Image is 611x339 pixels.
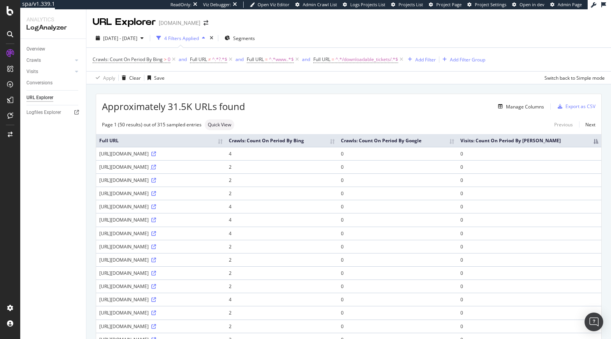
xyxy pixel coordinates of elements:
button: and [235,56,244,63]
span: > [164,56,167,63]
span: ^.*/downloadable_tickets/.*$ [335,54,398,65]
a: Project Page [429,2,462,8]
span: Projects List [399,2,423,7]
div: [URL][DOMAIN_NAME] [99,243,223,250]
span: = [265,56,268,63]
button: Apply [93,72,115,84]
a: Admin Page [550,2,582,8]
div: Overview [26,45,45,53]
div: ReadOnly: [170,2,191,8]
div: [URL][DOMAIN_NAME] [99,257,223,263]
td: 0 [457,240,601,253]
td: 0 [338,293,457,306]
td: 2 [226,253,338,266]
button: and [302,56,310,63]
span: [DATE] - [DATE] [103,35,137,42]
span: Crawls: Count On Period By Bing [93,56,163,63]
td: 0 [338,147,457,160]
a: Conversions [26,79,81,87]
span: Full URL [247,56,264,63]
a: Admin Crawl List [295,2,337,8]
td: 0 [338,227,457,240]
span: Approximately 31.5K URLs found [102,100,245,113]
div: LogAnalyzer [26,23,80,32]
button: and [179,56,187,63]
span: Project Settings [475,2,506,7]
td: 2 [226,306,338,319]
div: Switch back to Simple mode [544,75,605,81]
a: Logfiles Explorer [26,108,81,117]
span: Logs Projects List [350,2,385,7]
div: Add Filter [415,56,436,63]
td: 4 [226,147,338,160]
td: 0 [338,200,457,213]
td: 4 [226,200,338,213]
th: Crawls: Count On Period By Bing: activate to sort column ascending [226,134,338,147]
span: Open in dev [520,2,544,7]
td: 0 [338,187,457,200]
div: 4 Filters Applied [164,35,199,42]
td: 4 [226,213,338,226]
a: Visits [26,68,73,76]
td: 2 [226,160,338,173]
td: 0 [457,306,601,319]
td: 2 [226,280,338,293]
span: Project Page [436,2,462,7]
a: Overview [26,45,81,53]
div: Viz Debugger: [203,2,231,8]
span: Quick View [208,122,231,127]
td: 2 [226,266,338,280]
span: Full URL [190,56,207,63]
div: Apply [103,75,115,81]
div: Add Filter Group [450,56,485,63]
td: 0 [457,187,601,200]
td: 0 [338,306,457,319]
button: [DATE] - [DATE] [93,32,147,44]
span: 0 [168,54,170,65]
td: 4 [226,293,338,306]
button: 4 Filters Applied [153,32,208,44]
a: Next [579,119,595,130]
a: URL Explorer [26,94,81,102]
td: 0 [338,213,457,226]
td: 2 [226,187,338,200]
td: 0 [457,147,601,160]
td: 0 [338,160,457,173]
span: Open Viz Editor [258,2,290,7]
button: Add Filter Group [439,55,485,64]
th: Crawls: Count On Period By Google: activate to sort column ascending [338,134,457,147]
span: ≠ [208,56,211,63]
span: Admin Crawl List [303,2,337,7]
div: [DOMAIN_NAME] [159,19,200,27]
td: 0 [338,240,457,253]
div: times [208,34,215,42]
span: Admin Page [558,2,582,7]
td: 2 [226,240,338,253]
th: Visits: Count On Period By Bing: activate to sort column descending [457,134,601,147]
td: 0 [457,200,601,213]
div: URL Explorer [26,94,53,102]
div: neutral label [205,119,234,130]
button: Segments [221,32,258,44]
td: 0 [457,160,601,173]
th: Full URL: activate to sort column ascending [96,134,226,147]
div: Conversions [26,79,53,87]
div: Manage Columns [506,103,544,110]
td: 0 [338,173,457,187]
div: [URL][DOMAIN_NAME] [99,217,223,223]
span: = [332,56,334,63]
button: Switch back to Simple mode [541,72,605,84]
td: 2 [226,320,338,333]
span: Segments [233,35,255,42]
td: 0 [338,320,457,333]
div: [URL][DOMAIN_NAME] [99,177,223,183]
div: Save [154,75,165,81]
div: [URL][DOMAIN_NAME] [99,150,223,157]
td: 0 [457,320,601,333]
div: Export as CSV [565,103,595,110]
div: Open Intercom Messenger [585,313,603,331]
span: Full URL [313,56,330,63]
td: 0 [457,253,601,266]
div: Analytics [26,16,80,23]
